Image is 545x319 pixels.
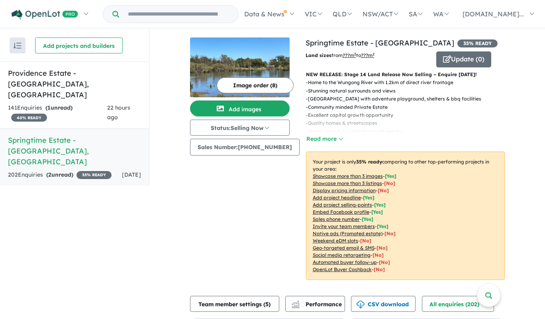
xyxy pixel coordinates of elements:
button: Add projects and builders [35,37,123,53]
u: Social media retargeting [313,252,371,258]
span: [ No ] [378,187,389,193]
input: Try estate name, suburb, builder or developer [121,6,237,23]
img: Springtime Estate - Haynes [190,37,290,97]
u: Showcase more than 3 listings [313,180,382,186]
span: 22 hours ago [107,104,130,121]
span: 35 % READY [76,171,112,179]
span: [No] [360,238,371,244]
span: [No] [379,259,390,265]
img: line-chart.svg [292,301,299,305]
p: - Home to the Wungong River with 1.2km of direct river frontage [306,79,511,87]
span: [ Yes ] [371,209,383,215]
button: Status:Selling Now [190,120,290,136]
b: 35 % ready [356,159,382,165]
u: ???m [361,52,374,58]
u: Display pricing information [313,187,376,193]
span: [DOMAIN_NAME]... [463,10,524,18]
span: [ Yes ] [362,216,373,222]
span: to [356,52,374,58]
a: Springtime Estate - [GEOGRAPHIC_DATA] [306,38,454,47]
button: All enquiries (202) [422,296,494,312]
button: Add images [190,100,290,116]
b: Land sizes [306,52,331,58]
button: Team member settings (5) [190,296,279,312]
img: Openlot PRO Logo White [12,10,78,20]
u: Invite your team members [313,223,375,229]
u: Native ads (Promoted estate) [313,230,382,236]
span: [DATE] [122,171,141,178]
u: Geo-targeted email & SMS [313,245,374,251]
span: [ Yes ] [385,173,396,179]
button: Update (0) [436,51,491,67]
u: Showcase more than 3 images [313,173,383,179]
span: [ No ] [384,180,395,186]
strong: ( unread) [46,171,73,178]
p: - [GEOGRAPHIC_DATA] with adventure playground, shelters & bbq facilities [306,95,511,103]
p: Your project is only comparing to other top-performing projects in your area: - - - - - - - - - -... [306,152,505,280]
u: ??? m [343,52,356,58]
u: Add project selling-points [313,202,372,208]
span: Performance [293,301,342,308]
u: Embed Facebook profile [313,209,369,215]
button: Performance [285,296,345,312]
p: from [306,51,430,59]
h5: Springtime Estate - [GEOGRAPHIC_DATA] , [GEOGRAPHIC_DATA] [8,135,141,167]
img: sort.svg [14,43,22,49]
button: Read more [306,134,343,144]
span: [ Yes ] [363,195,374,201]
span: [No] [376,245,388,251]
span: [No] [372,252,384,258]
span: 35 % READY [457,39,498,47]
button: Sales Number:[PHONE_NUMBER] [190,139,300,156]
p: - Community minded Private Estate [306,103,511,111]
div: 202 Enquir ies [8,170,112,180]
img: download icon [357,301,365,309]
div: 141 Enquir ies [8,103,107,122]
p: NEW RELEASE: Stage 14 Land Release Now Selling – Enquire [DATE]! [306,71,505,79]
span: [No] [374,266,385,272]
sup: 2 [354,52,356,56]
u: Automated buyer follow-up [313,259,377,265]
strong: ( unread) [45,104,73,111]
span: [ Yes ] [377,223,388,229]
h5: Providence Estate - [GEOGRAPHIC_DATA] , [GEOGRAPHIC_DATA] [8,68,141,100]
button: CSV download [351,296,416,312]
p: - Excellent capital growth opportunity [306,111,511,119]
span: 1 [47,104,51,111]
p: - Stunning natural surrounds and views [306,87,511,95]
img: bar-chart.svg [292,303,300,308]
u: Weekend eDM slots [313,238,358,244]
span: [No] [384,230,396,236]
u: Sales phone number [313,216,360,222]
p: - Quality homes & streetscapes [306,119,511,127]
span: 2 [48,171,51,178]
p: - Shops, schools & public transport nearby [306,128,511,136]
u: Add project headline [313,195,361,201]
span: [ Yes ] [374,202,386,208]
sup: 2 [372,52,374,56]
span: 5 [265,301,269,308]
u: OpenLot Buyer Cashback [313,266,372,272]
span: 40 % READY [11,114,47,122]
button: Image order (8) [217,77,294,93]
